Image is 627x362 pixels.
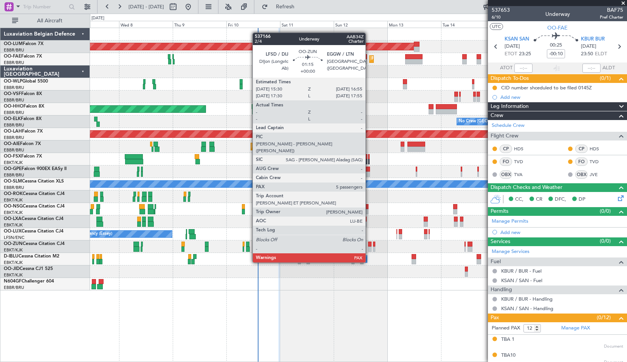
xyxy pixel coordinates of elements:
[4,42,43,46] a: OO-LUMFalcon 7X
[280,21,334,28] div: Sat 11
[491,286,512,294] span: Handling
[575,170,588,179] div: OBX
[4,267,20,271] span: OO-JID
[23,1,67,12] input: Trip Number
[4,197,23,203] a: EBKT/KJK
[441,21,495,28] div: Tue 14
[500,170,512,179] div: OBX
[515,196,523,203] span: CC,
[4,254,59,259] a: D-IBLUCessna Citation M2
[4,60,24,66] a: EBBR/BRU
[459,116,585,127] div: No Crew [GEOGRAPHIC_DATA] ([GEOGRAPHIC_DATA] National)
[4,204,23,209] span: OO-NSG
[491,132,519,140] span: Flight Crew
[4,229,22,234] span: OO-LUX
[561,325,590,332] a: Manage PAX
[491,257,501,266] span: Fuel
[4,217,63,221] a: OO-LXACessna Citation CJ4
[4,279,22,284] span: N604GF
[555,196,566,203] span: DFC,
[500,158,512,166] div: FO
[491,207,508,216] span: Permits
[492,248,529,256] a: Manage Services
[514,145,531,152] a: HDS
[4,167,67,171] a: OO-GPEFalcon 900EX EASy II
[600,14,623,20] span: Pref Charter
[4,192,65,196] a: OO-ROKCessna Citation CJ4
[4,204,65,209] a: OO-NSGCessna Citation CJ4
[602,64,615,72] span: ALDT
[4,147,24,153] a: EBBR/BRU
[91,15,104,22] div: [DATE]
[536,196,542,203] span: CR
[257,253,359,265] div: Owner [GEOGRAPHIC_DATA]-[GEOGRAPHIC_DATA]
[4,247,23,253] a: EBKT/KJK
[600,74,611,82] span: (0/1)
[258,1,303,13] button: Refresh
[500,229,623,236] div: Add new
[4,222,23,228] a: EBKT/KJK
[491,102,529,111] span: Leg Information
[20,18,80,23] span: All Aircraft
[387,21,441,28] div: Mon 13
[128,3,164,10] span: [DATE] - [DATE]
[505,36,529,43] span: KSAN SAN
[492,325,520,332] label: Planned PAX
[4,154,42,159] a: OO-FSXFalcon 7X
[575,145,588,153] div: CP
[4,42,23,46] span: OO-LUM
[595,50,607,58] span: ELDT
[500,145,512,153] div: CP
[501,336,514,343] div: TBA 1
[4,104,44,109] a: OO-HHOFalcon 8X
[4,79,48,84] a: OO-WLPGlobal 5500
[514,158,531,165] a: TVD
[4,167,22,171] span: OO-GPE
[4,54,42,59] a: OO-FAEFalcon 7X
[282,166,409,177] div: No Crew [GEOGRAPHIC_DATA] ([GEOGRAPHIC_DATA] National)
[4,110,24,115] a: EBBR/BRU
[4,129,43,134] a: OO-LAHFalcon 7X
[590,158,607,165] a: TVD
[4,122,24,128] a: EBBR/BRU
[334,21,387,28] div: Sun 12
[550,42,562,49] span: 00:25
[501,277,542,284] a: KSAN / SAN - Fuel
[581,43,596,50] span: [DATE]
[514,171,531,178] a: TVA
[491,74,529,83] span: Dispatch To-Dos
[600,207,611,215] span: (0/0)
[4,142,20,146] span: OO-AIE
[581,50,593,58] span: 23:50
[597,314,611,321] span: (0/12)
[4,185,24,190] a: EBBR/BRU
[173,21,226,28] div: Thu 9
[490,23,503,30] button: UTC
[590,171,607,178] a: JVE
[492,6,510,14] span: 537653
[4,235,25,240] a: LFSN/ENC
[579,196,585,203] span: DP
[501,296,553,302] a: KBUR / BUR - Handling
[4,92,21,96] span: OO-VSF
[500,64,512,72] span: ATOT
[600,6,623,14] span: BAF75
[65,21,119,28] div: Tue 7
[372,53,438,65] div: Planned Maint Melsbroek Air Base
[545,10,570,18] div: Underway
[590,145,607,152] a: HDS
[581,36,605,43] span: KBUR BUR
[604,343,623,350] span: Document
[491,183,562,192] span: Dispatch Checks and Weather
[501,352,516,359] div: TBA10
[4,192,23,196] span: OO-ROK
[269,4,301,9] span: Refresh
[519,50,531,58] span: 23:25
[8,15,82,27] button: All Aircraft
[600,237,611,245] span: (0/0)
[4,129,22,134] span: OO-LAH
[4,47,24,53] a: EBBR/BRU
[4,229,63,234] a: OO-LUXCessna Citation CJ4
[491,237,510,246] span: Services
[253,141,372,152] div: Planned Maint [GEOGRAPHIC_DATA] ([GEOGRAPHIC_DATA])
